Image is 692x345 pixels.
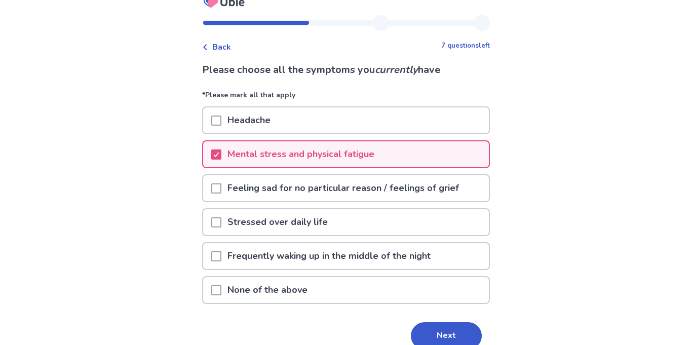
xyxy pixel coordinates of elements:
p: None of the above [221,277,314,303]
p: *Please mark all that apply [202,90,490,106]
p: Feeling sad for no particular reason / feelings of grief [221,175,465,201]
i: currently [375,63,418,76]
p: Stressed over daily life [221,209,334,235]
p: Frequently waking up in the middle of the night [221,243,437,269]
p: Please choose all the symptoms you have [202,62,490,78]
p: 7 questions left [441,41,490,51]
span: Back [212,41,231,53]
p: Mental stress and physical fatigue [221,141,380,167]
p: Headache [221,107,277,133]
